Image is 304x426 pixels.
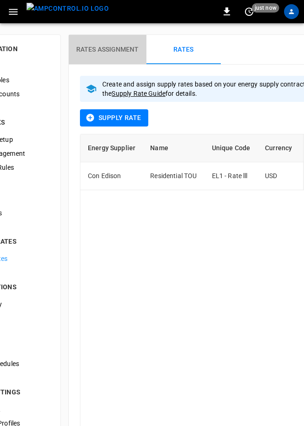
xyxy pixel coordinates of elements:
th: Name [143,134,204,162]
p: Residential TOU [150,171,197,180]
th: Currency [258,134,299,162]
th: Unique Code [205,134,258,162]
th: Energy Supplier [80,134,143,162]
button: Supply Rate [80,109,148,126]
div: profile-icon [284,4,299,19]
p: EL1 - Rate lll [212,171,251,180]
p: Con Edison [88,171,135,180]
a: Supply Rate Guide [112,90,165,97]
span: just now [252,3,279,13]
h6: Rates Assignment [76,45,139,55]
h6: Rates [173,45,193,55]
p: USD [265,171,292,180]
button: set refresh interval [242,4,257,19]
img: ampcontrol.io logo [26,3,109,14]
